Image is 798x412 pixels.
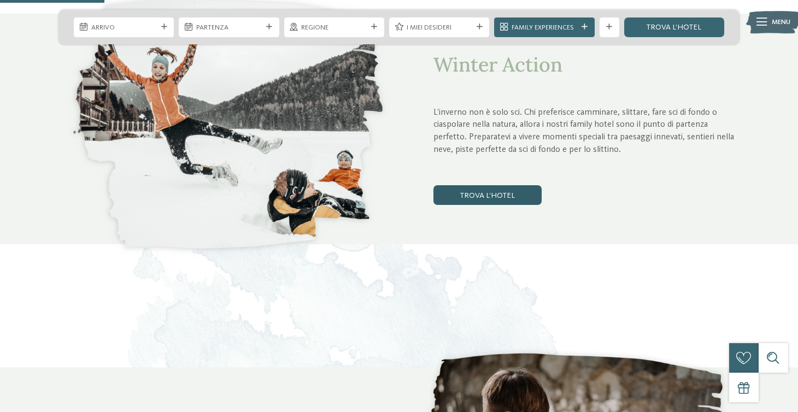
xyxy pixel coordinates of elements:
[624,17,724,37] a: trova l’hotel
[433,107,739,156] p: L’inverno non è solo sci. Chi preferisce camminare, slittare, fare sci di fondo o ciaspolare nell...
[512,23,577,33] span: Family Experiences
[433,52,562,77] span: Winter Action
[433,185,542,205] a: trova l’hotel
[196,23,262,33] span: Partenza
[91,23,157,33] span: Arrivo
[407,23,472,33] span: I miei desideri
[301,23,367,33] span: Regione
